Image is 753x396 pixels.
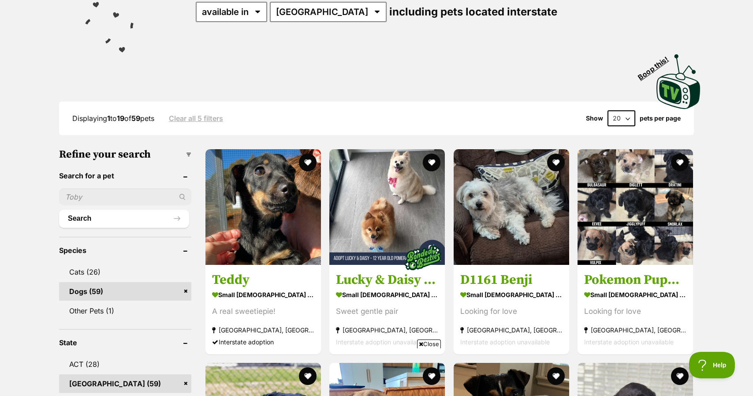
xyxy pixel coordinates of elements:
[59,263,191,281] a: Cats (26)
[584,272,686,288] h3: Pokemon Puppies
[329,265,445,355] a: Lucky & Daisy - [DEMOGRAPHIC_DATA] Pomeranians small [DEMOGRAPHIC_DATA] Dog Sweet gentle pair [GE...
[584,324,686,336] strong: [GEOGRAPHIC_DATA], [GEOGRAPHIC_DATA]
[671,367,689,385] button: favourite
[637,49,677,81] span: Boop this!
[205,149,321,265] img: Teddy - Dachshund Dog
[454,149,569,265] img: D1161 Benji - Shih Tzu Dog
[336,288,438,301] strong: small [DEMOGRAPHIC_DATA] Dog
[401,236,445,280] img: bonded besties
[584,288,686,301] strong: small [DEMOGRAPHIC_DATA] Dog
[169,114,223,122] a: Clear all 5 filters
[584,305,686,317] div: Looking for love
[460,338,550,346] span: Interstate adoption unavailable
[212,305,314,317] div: A real sweetiepie!
[299,154,317,171] button: favourite
[212,336,314,348] div: Interstate adoption
[417,339,441,348] span: Close
[59,210,189,227] button: Search
[336,324,438,336] strong: [GEOGRAPHIC_DATA], [GEOGRAPHIC_DATA]
[59,302,191,320] a: Other Pets (1)
[216,352,537,392] iframe: Advertisement
[578,265,693,355] a: Pokemon Puppies small [DEMOGRAPHIC_DATA] Dog Looking for love [GEOGRAPHIC_DATA], [GEOGRAPHIC_DATA...
[212,272,314,288] h3: Teddy
[656,46,701,111] a: Boop this!
[578,149,693,265] img: Pokemon Puppies - Poodle Dog
[59,339,191,347] header: State
[689,352,735,378] iframe: Help Scout Beacon - Open
[671,154,689,171] button: favourite
[547,154,565,171] button: favourite
[423,154,441,171] button: favourite
[460,272,563,288] h3: D1161 Benji
[586,115,603,122] span: Show
[205,265,321,355] a: Teddy small [DEMOGRAPHIC_DATA] Dog A real sweetiepie! [GEOGRAPHIC_DATA], [GEOGRAPHIC_DATA] Inters...
[59,355,191,373] a: ACT (28)
[336,338,425,346] span: Interstate adoption unavailable
[59,189,191,205] input: Toby
[107,114,110,123] strong: 1
[656,54,701,109] img: PetRescue TV logo
[547,367,565,385] button: favourite
[460,305,563,317] div: Looking for love
[117,114,124,123] strong: 19
[131,114,140,123] strong: 59
[59,374,191,393] a: [GEOGRAPHIC_DATA] (59)
[389,5,557,18] span: including pets located interstate
[329,149,445,265] img: Lucky & Daisy - 12 Year Old Pomeranians - Pomeranian Dog
[72,114,154,123] span: Displaying to of pets
[640,115,681,122] label: pets per page
[59,246,191,254] header: Species
[59,282,191,301] a: Dogs (59)
[454,265,569,355] a: D1161 Benji small [DEMOGRAPHIC_DATA] Dog Looking for love [GEOGRAPHIC_DATA], [GEOGRAPHIC_DATA] In...
[59,148,191,161] h3: Refine your search
[212,324,314,336] strong: [GEOGRAPHIC_DATA], [GEOGRAPHIC_DATA]
[460,324,563,336] strong: [GEOGRAPHIC_DATA], [GEOGRAPHIC_DATA]
[336,272,438,288] h3: Lucky & Daisy - [DEMOGRAPHIC_DATA] Pomeranians
[59,172,191,180] header: Search for a pet
[584,338,674,346] span: Interstate adoption unavailable
[460,288,563,301] strong: small [DEMOGRAPHIC_DATA] Dog
[336,305,438,317] div: Sweet gentle pair
[212,288,314,301] strong: small [DEMOGRAPHIC_DATA] Dog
